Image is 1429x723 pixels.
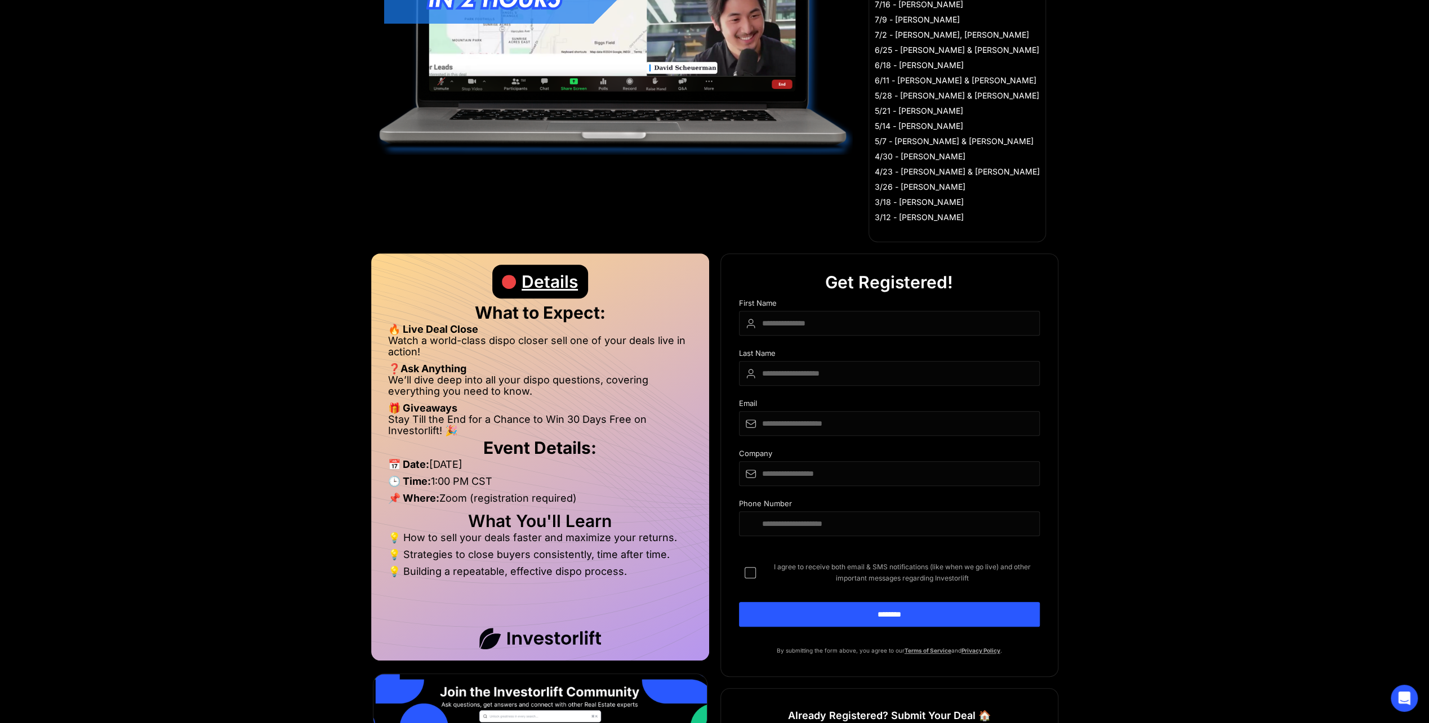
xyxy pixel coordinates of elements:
[739,399,1040,411] div: Email
[388,335,692,363] li: Watch a world-class dispo closer sell one of your deals live in action!
[388,532,692,549] li: 💡 How to sell your deals faster and maximize your returns.
[388,414,692,436] li: Stay Till the End for a Chance to Win 30 Days Free on Investorlift! 🎉
[388,493,692,510] li: Zoom (registration required)
[388,475,431,487] strong: 🕒 Time:
[739,499,1040,511] div: Phone Number
[483,438,596,458] strong: Event Details:
[388,476,692,493] li: 1:00 PM CST
[961,647,1000,654] a: Privacy Policy
[522,265,578,298] div: Details
[475,302,606,323] strong: What to Expect:
[388,458,429,470] strong: 📅 Date:
[388,492,439,504] strong: 📌 Where:
[825,265,953,299] div: Get Registered!
[1391,685,1418,712] div: Open Intercom Messenger
[905,647,951,654] a: Terms of Service
[739,645,1040,656] p: By submitting the form above, you agree to our and .
[388,566,692,577] li: 💡 Building a repeatable, effective dispo process.
[739,449,1040,461] div: Company
[765,561,1040,584] span: I agree to receive both email & SMS notifications (like when we go live) and other important mess...
[388,323,478,335] strong: 🔥 Live Deal Close
[388,549,692,566] li: 💡 Strategies to close buyers consistently, time after time.
[739,299,1040,311] div: First Name
[739,299,1040,645] form: DIspo Day Main Form
[388,402,457,414] strong: 🎁 Giveaways
[739,349,1040,361] div: Last Name
[388,374,692,403] li: We’ll dive deep into all your dispo questions, covering everything you need to know.
[388,459,692,476] li: [DATE]
[388,515,692,526] h2: What You'll Learn
[388,363,466,374] strong: ❓Ask Anything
